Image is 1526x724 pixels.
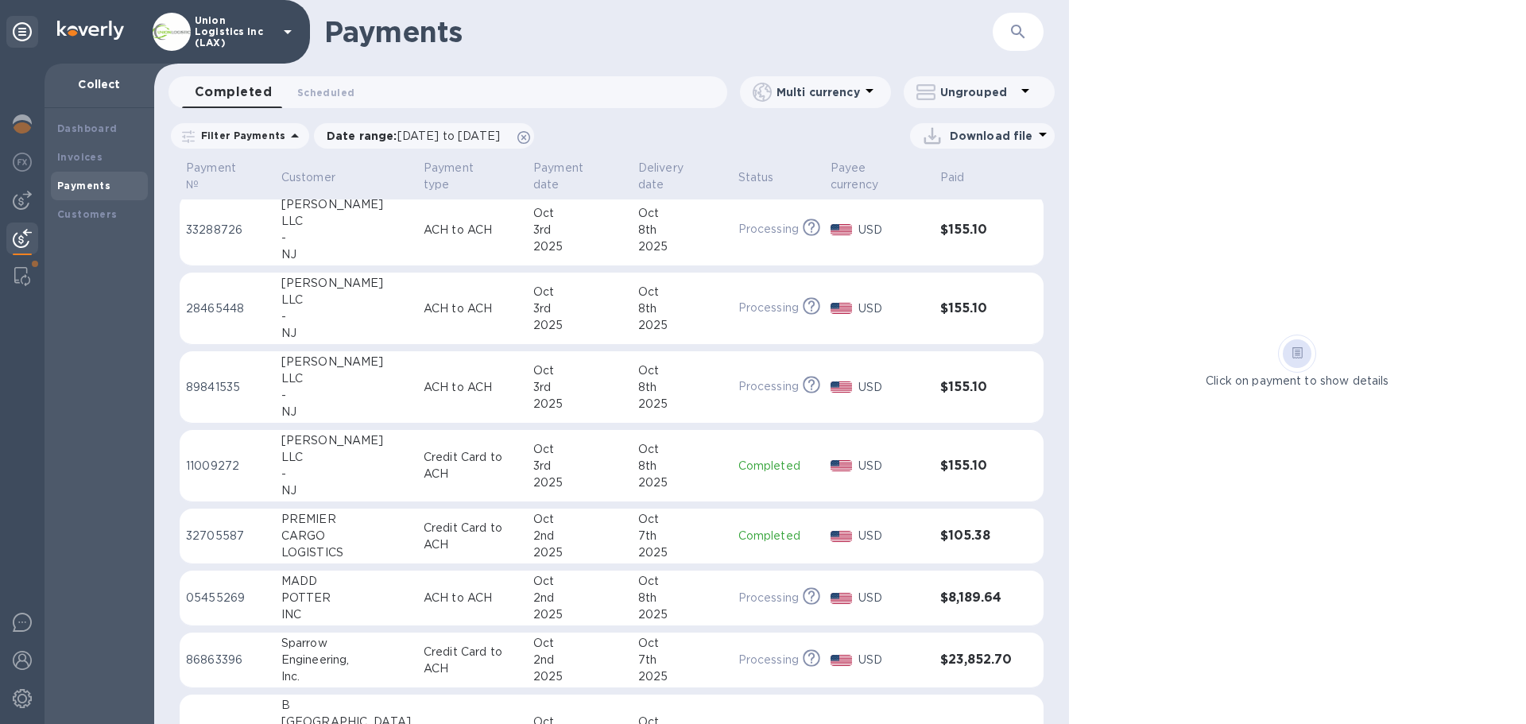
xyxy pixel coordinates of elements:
div: Oct [638,441,726,458]
span: Customer [281,169,356,186]
div: Engineering, [281,652,411,668]
p: 32705587 [186,528,269,544]
p: ACH to ACH [424,379,521,396]
p: 05455269 [186,590,269,606]
div: Oct [533,511,626,528]
p: Completed [738,458,818,474]
img: USD [831,381,852,393]
div: [PERSON_NAME] [281,196,411,213]
div: 3rd [533,300,626,317]
div: 2025 [533,238,626,255]
h3: $8,189.64 [940,590,1012,606]
span: Payment № [186,160,269,193]
p: 86863396 [186,652,269,668]
p: Processing [738,378,799,395]
b: Dashboard [57,122,118,134]
div: NJ [281,325,411,342]
div: Oct [533,441,626,458]
img: Foreign exchange [13,153,32,172]
p: Credit Card to ACH [424,644,521,677]
div: Oct [533,635,626,652]
span: Completed [195,81,272,103]
p: Filter Payments [195,129,285,142]
div: 7th [638,528,726,544]
div: 2025 [638,668,726,685]
div: 2025 [533,317,626,334]
h3: $105.38 [940,528,1012,544]
div: CARGO [281,528,411,544]
p: Download file [950,128,1033,144]
div: 8th [638,222,726,238]
h1: Payments [324,15,993,48]
div: Oct [533,573,626,590]
span: [DATE] to [DATE] [397,130,500,142]
h3: $23,852.70 [940,652,1012,668]
div: Oct [533,205,626,222]
p: Processing [738,300,799,316]
p: Processing [738,221,799,238]
div: Inc. [281,668,411,685]
p: ACH to ACH [424,222,521,238]
div: 2025 [638,606,726,623]
div: 8th [638,590,726,606]
p: Paid [940,169,965,186]
p: Payment № [186,160,248,193]
div: PREMIER [281,511,411,528]
div: - [281,466,411,482]
div: - [281,230,411,246]
div: [PERSON_NAME] [281,432,411,449]
p: Processing [738,652,799,668]
span: Payment type [424,160,521,193]
div: B [281,697,411,714]
div: NJ [281,482,411,499]
p: USD [858,379,928,396]
h3: $155.10 [940,223,1012,238]
p: USD [858,458,928,474]
span: Scheduled [297,84,354,101]
div: Sparrow [281,635,411,652]
div: LLC [281,449,411,466]
img: USD [831,655,852,666]
div: Unpin categories [6,16,38,48]
div: 2025 [638,238,726,255]
div: 2nd [533,652,626,668]
p: 33288726 [186,222,269,238]
div: 2025 [533,544,626,561]
p: USD [858,300,928,317]
div: Oct [638,284,726,300]
b: Customers [57,208,118,220]
h3: $155.10 [940,459,1012,474]
p: Payment type [424,160,500,193]
p: Delivery date [638,160,705,193]
div: Oct [638,635,726,652]
div: NJ [281,246,411,263]
p: Payee currency [831,160,907,193]
p: Payment date [533,160,605,193]
p: Multi currency [777,84,860,100]
div: POTTER [281,590,411,606]
span: Delivery date [638,160,726,193]
b: Payments [57,180,110,192]
p: USD [858,652,928,668]
div: 2025 [533,396,626,412]
div: LLC [281,292,411,308]
div: 2nd [533,590,626,606]
p: Date range : [327,128,508,144]
p: Credit Card to ACH [424,449,521,482]
div: 2025 [638,544,726,561]
div: 8th [638,458,726,474]
p: Customer [281,169,335,186]
img: USD [831,531,852,542]
div: 8th [638,379,726,396]
p: 28465448 [186,300,269,317]
p: 11009272 [186,458,269,474]
span: Payment date [533,160,626,193]
p: USD [858,222,928,238]
h3: $155.10 [940,301,1012,316]
div: 2025 [533,668,626,685]
h3: $155.10 [940,380,1012,395]
div: 7th [638,652,726,668]
img: USD [831,460,852,471]
div: Oct [638,205,726,222]
p: USD [858,590,928,606]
